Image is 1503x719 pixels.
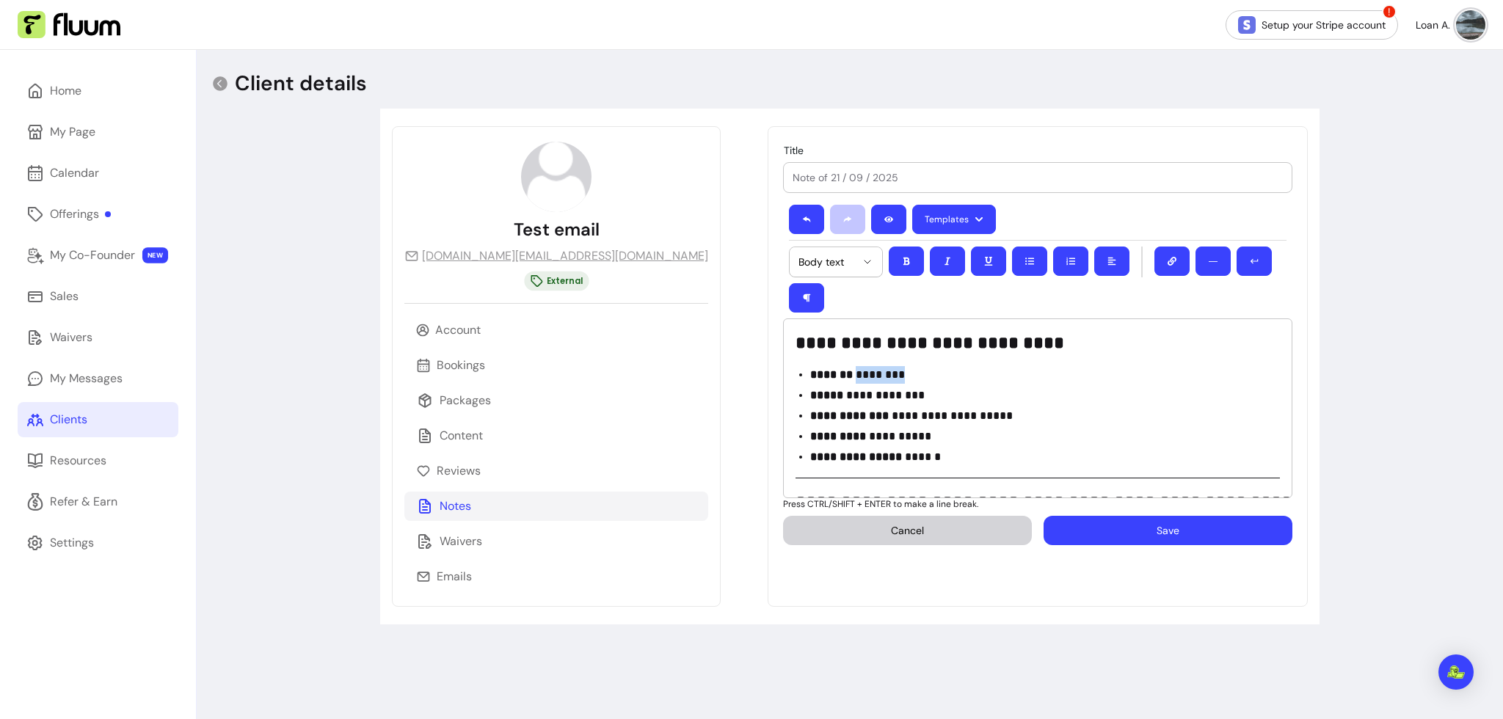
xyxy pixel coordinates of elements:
a: My Page [18,114,178,150]
div: Home [50,82,81,100]
div: Clients [50,411,87,428]
input: Title [793,170,1283,185]
a: Offerings [18,197,178,232]
img: Fluum Logo [18,11,120,39]
img: avatar [1456,10,1485,40]
div: Calendar [50,164,99,182]
a: Setup your Stripe account [1226,10,1398,40]
p: Content [440,427,483,445]
a: Sales [18,279,178,314]
div: External [524,271,589,291]
p: Bookings [437,357,485,374]
p: Notes [440,497,471,515]
img: avatar [521,142,592,212]
a: Resources [18,443,178,478]
a: Settings [18,525,178,561]
button: Body text [790,247,882,277]
button: Save [1044,516,1292,545]
span: Title [784,144,804,157]
p: Packages [440,392,491,409]
p: Waivers [440,533,482,550]
button: avatarLoan A. [1416,10,1485,40]
p: Account [435,321,481,339]
div: Sales [50,288,79,305]
a: Refer & Earn [18,484,178,519]
span: Body text [798,255,856,269]
div: Settings [50,534,94,552]
button: Templates [912,205,996,234]
p: Emails [437,568,472,585]
p: Press CTRL/SHIFT + ENTER to make a line break. [783,498,1292,510]
div: Refer & Earn [50,493,117,511]
div: My Page [50,123,95,141]
button: ― [1196,247,1231,276]
a: Calendar [18,156,178,191]
span: NEW [142,247,168,263]
span: ! [1382,4,1397,19]
div: Resources [50,452,106,470]
a: [DOMAIN_NAME][EMAIL_ADDRESS][DOMAIN_NAME] [404,247,708,265]
div: My Co-Founder [50,247,135,264]
img: Stripe Icon [1238,16,1256,34]
a: My Co-Founder NEW [18,238,178,273]
div: Offerings [50,205,111,223]
p: Client details [235,70,367,97]
button: Cancel [783,516,1032,545]
a: Waivers [18,320,178,355]
div: My Messages [50,370,123,387]
a: Home [18,73,178,109]
p: Test email [514,218,600,241]
span: Loan A. [1416,18,1450,32]
a: Clients [18,402,178,437]
a: My Messages [18,361,178,396]
p: Reviews [437,462,481,480]
div: Open Intercom Messenger [1438,654,1474,690]
div: Waivers [50,329,92,346]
